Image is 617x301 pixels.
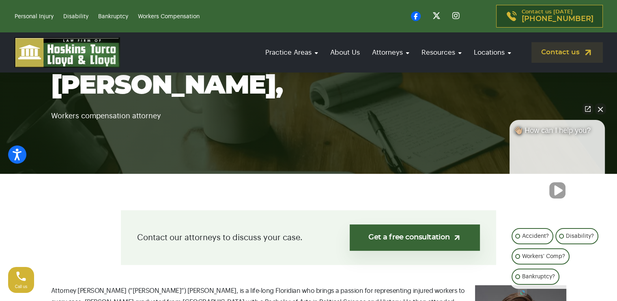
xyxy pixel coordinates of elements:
span: Call us [15,284,28,289]
a: Get a free consultation [350,224,480,251]
a: Attorneys [368,41,413,64]
img: arrow-up-right-light.svg [453,233,461,242]
span: [PHONE_NUMBER] [522,15,593,23]
button: Close Intaker Chat Widget [595,103,606,115]
p: Bankruptcy? [522,272,555,282]
button: Unmute video [549,182,565,199]
p: Disability? [566,231,594,241]
p: Contact us [DATE] [522,9,593,23]
div: Contact our attorneys to discuss your case. [121,210,496,265]
a: About Us [326,41,364,64]
p: Accident? [522,231,549,241]
div: 👋🏼 How can I help you? [510,126,605,139]
img: logo [15,37,120,68]
p: Workers compensation attorney [51,100,566,122]
a: Resources [417,41,466,64]
a: Personal Injury [15,14,54,19]
a: Open direct chat [582,103,593,115]
a: Disability [63,14,88,19]
a: Practice Areas [261,41,322,64]
a: Contact us [DATE][PHONE_NUMBER] [496,5,603,28]
a: Contact us [531,42,603,63]
a: Workers Compensation [138,14,200,19]
a: Bankruptcy [98,14,128,19]
a: Open intaker chat [518,289,527,296]
p: Workers' Comp? [522,252,565,261]
a: Locations [470,41,515,64]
